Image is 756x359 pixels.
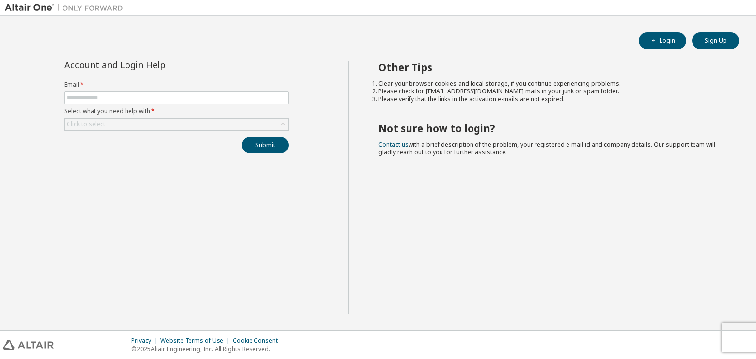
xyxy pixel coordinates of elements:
button: Sign Up [692,32,739,49]
li: Please check for [EMAIL_ADDRESS][DOMAIN_NAME] mails in your junk or spam folder. [378,88,722,95]
p: © 2025 Altair Engineering, Inc. All Rights Reserved. [131,345,283,353]
button: Submit [242,137,289,153]
div: Cookie Consent [233,337,283,345]
img: altair_logo.svg [3,340,54,350]
div: Click to select [65,119,288,130]
li: Clear your browser cookies and local storage, if you continue experiencing problems. [378,80,722,88]
h2: Not sure how to login? [378,122,722,135]
label: Email [64,81,289,89]
button: Login [639,32,686,49]
div: Click to select [67,120,105,128]
div: Website Terms of Use [160,337,233,345]
div: Account and Login Help [64,61,244,69]
div: Privacy [131,337,160,345]
span: with a brief description of the problem, your registered e-mail id and company details. Our suppo... [378,140,715,156]
h2: Other Tips [378,61,722,74]
li: Please verify that the links in the activation e-mails are not expired. [378,95,722,103]
label: Select what you need help with [64,107,289,115]
img: Altair One [5,3,128,13]
a: Contact us [378,140,409,149]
